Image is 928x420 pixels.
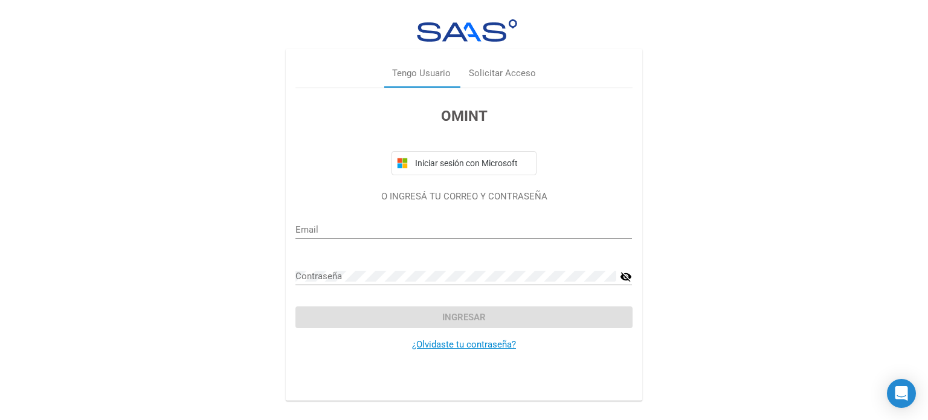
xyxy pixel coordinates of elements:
div: Tengo Usuario [392,66,451,80]
h3: OMINT [295,105,632,127]
button: Iniciar sesión con Microsoft [391,151,536,175]
span: Ingresar [442,312,486,323]
div: Solicitar Acceso [469,66,536,80]
button: Ingresar [295,306,632,328]
a: ¿Olvidaste tu contraseña? [412,339,516,350]
mat-icon: visibility_off [620,270,632,284]
p: O INGRESÁ TU CORREO Y CONTRASEÑA [295,190,632,204]
div: Open Intercom Messenger [887,379,916,408]
span: Iniciar sesión con Microsoft [413,158,531,168]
